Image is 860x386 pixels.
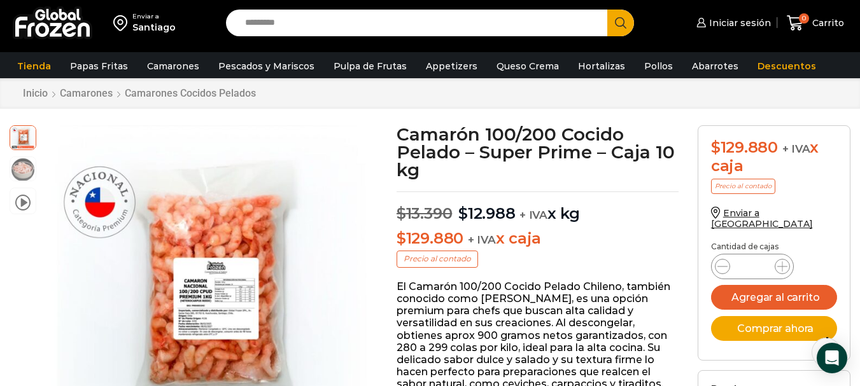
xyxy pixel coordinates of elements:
a: Tienda [11,54,57,78]
a: Inicio [22,87,48,99]
a: Camarones [141,54,206,78]
p: x caja [397,230,679,248]
a: Iniciar sesión [693,10,771,36]
span: $ [397,229,406,247]
bdi: 12.988 [458,204,515,223]
button: Search button [607,10,634,36]
a: Abarrotes [686,54,745,78]
a: Camarones [59,87,113,99]
a: Pescados y Mariscos [212,54,321,78]
p: Precio al contado [397,251,478,267]
span: + IVA [519,209,547,221]
input: Product quantity [740,258,765,275]
div: Open Intercom Messenger [817,343,847,373]
a: Appetizers [419,54,484,78]
span: camaron nacional [10,124,36,149]
a: Enviar a [GEOGRAPHIC_DATA] [711,207,813,230]
bdi: 13.390 [397,204,452,223]
p: Precio al contado [711,179,775,194]
a: Hortalizas [572,54,631,78]
button: Agregar al carrito [711,285,837,310]
a: Pulpa de Frutas [327,54,413,78]
span: Iniciar sesión [706,17,771,29]
span: + IVA [782,142,810,155]
div: Enviar a [132,12,176,21]
a: Papas Fritas [64,54,134,78]
a: Camarones Cocidos Pelados [124,87,257,99]
nav: Breadcrumb [22,87,257,99]
span: $ [711,138,721,156]
div: x caja [711,139,837,176]
img: address-field-icon.svg [113,12,132,34]
h1: Camarón 100/200 Cocido Pelado – Super Prime – Caja 10 kg [397,125,679,179]
a: Descuentos [751,54,822,78]
span: 0 [799,13,809,24]
span: $ [458,204,468,223]
button: Comprar ahora [711,316,837,341]
span: $ [397,204,406,223]
span: Carrito [809,17,844,29]
span: + IVA [468,233,496,246]
span: camaron nacional [10,157,36,183]
a: Pollos [638,54,679,78]
bdi: 129.880 [711,138,778,156]
p: Cantidad de cajas [711,242,837,251]
bdi: 129.880 [397,229,463,247]
div: Santiago [132,21,176,34]
a: 0 Carrito [784,8,847,38]
a: Queso Crema [490,54,565,78]
p: x kg [397,191,679,223]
